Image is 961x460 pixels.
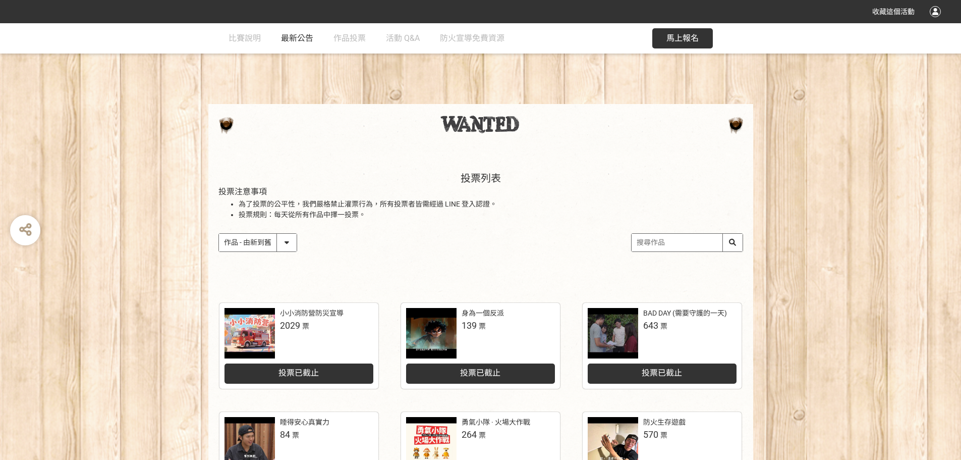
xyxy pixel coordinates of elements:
span: 139 [462,320,477,331]
span: 票 [660,431,667,439]
li: 投票規則：每天從所有作品中擇一投票。 [239,210,743,220]
input: 搜尋作品 [632,234,743,251]
a: 作品投票 [333,23,366,54]
div: 勇氣小隊 · 火場大作戰 [462,417,530,428]
span: 570 [643,429,658,440]
a: 身為一個反派139票投票已截止 [401,303,560,389]
div: 小小消防營防災宣導 [280,308,344,319]
li: 為了投票的公平性，我們嚴格禁止灌票行為，所有投票者皆需經過 LINE 登入認證。 [239,199,743,210]
span: 投票已截止 [642,368,682,378]
div: 睡得安心真實力 [280,417,329,428]
span: 票 [660,322,667,330]
a: 防火宣導免費資源 [440,23,504,54]
button: 馬上報名 [652,28,713,48]
div: 身為一個反派 [462,308,504,319]
h2: 投票列表 [218,172,743,184]
span: 投票已截止 [278,368,319,378]
span: 643 [643,320,658,331]
select: Sorting [219,234,297,251]
span: 比賽說明 [229,33,261,43]
a: 最新公告 [281,23,313,54]
span: 84 [280,429,290,440]
span: 馬上報名 [666,33,699,43]
span: 票 [479,431,486,439]
span: 活動 Q&A [386,33,420,43]
a: BAD DAY (需要守護的一天)643票投票已截止 [583,303,742,389]
a: 小小消防營防災宣導2029票投票已截止 [219,303,378,389]
span: 投票注意事項 [218,187,267,196]
span: 投票已截止 [460,368,500,378]
a: 活動 Q&A [386,23,420,54]
a: 比賽說明 [229,23,261,54]
div: BAD DAY (需要守護的一天) [643,308,727,319]
span: 票 [479,322,486,330]
span: 票 [302,322,309,330]
div: 防火生存遊戲 [643,417,686,428]
span: 作品投票 [333,33,366,43]
span: 票 [292,431,299,439]
span: 防火宣導免費資源 [440,33,504,43]
span: 最新公告 [281,33,313,43]
span: 2029 [280,320,300,331]
span: 收藏這個活動 [872,8,915,16]
span: 264 [462,429,477,440]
